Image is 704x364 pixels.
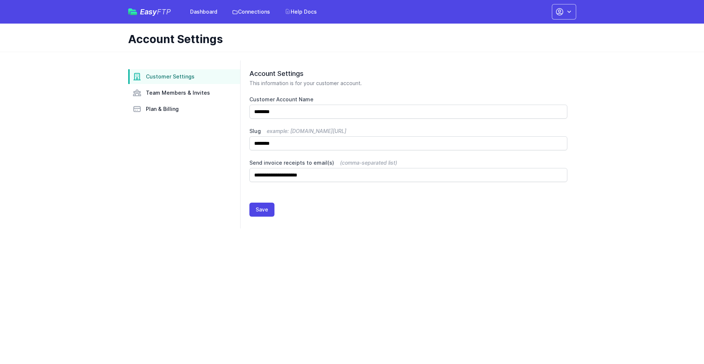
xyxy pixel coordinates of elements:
h2: Account Settings [249,69,567,78]
label: Customer Account Name [249,96,567,103]
a: Plan & Billing [128,102,240,116]
span: Team Members & Invites [146,89,210,97]
span: Plan & Billing [146,105,179,113]
a: Dashboard [186,5,222,18]
a: Team Members & Invites [128,85,240,100]
span: Easy [140,8,171,15]
a: EasyFTP [128,8,171,15]
a: Customer Settings [128,69,240,84]
p: This information is for your customer account. [249,80,567,87]
label: Send invoice receipts to email(s) [249,159,567,167]
h1: Account Settings [128,32,570,46]
img: easyftp_logo.png [128,8,137,15]
span: example: [DOMAIN_NAME][URL] [267,128,346,134]
a: Connections [228,5,274,18]
span: (comma-separated list) [340,160,397,166]
span: FTP [157,7,171,16]
button: Save [249,203,274,217]
label: Slug [249,127,567,135]
a: Help Docs [280,5,321,18]
span: Customer Settings [146,73,195,80]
